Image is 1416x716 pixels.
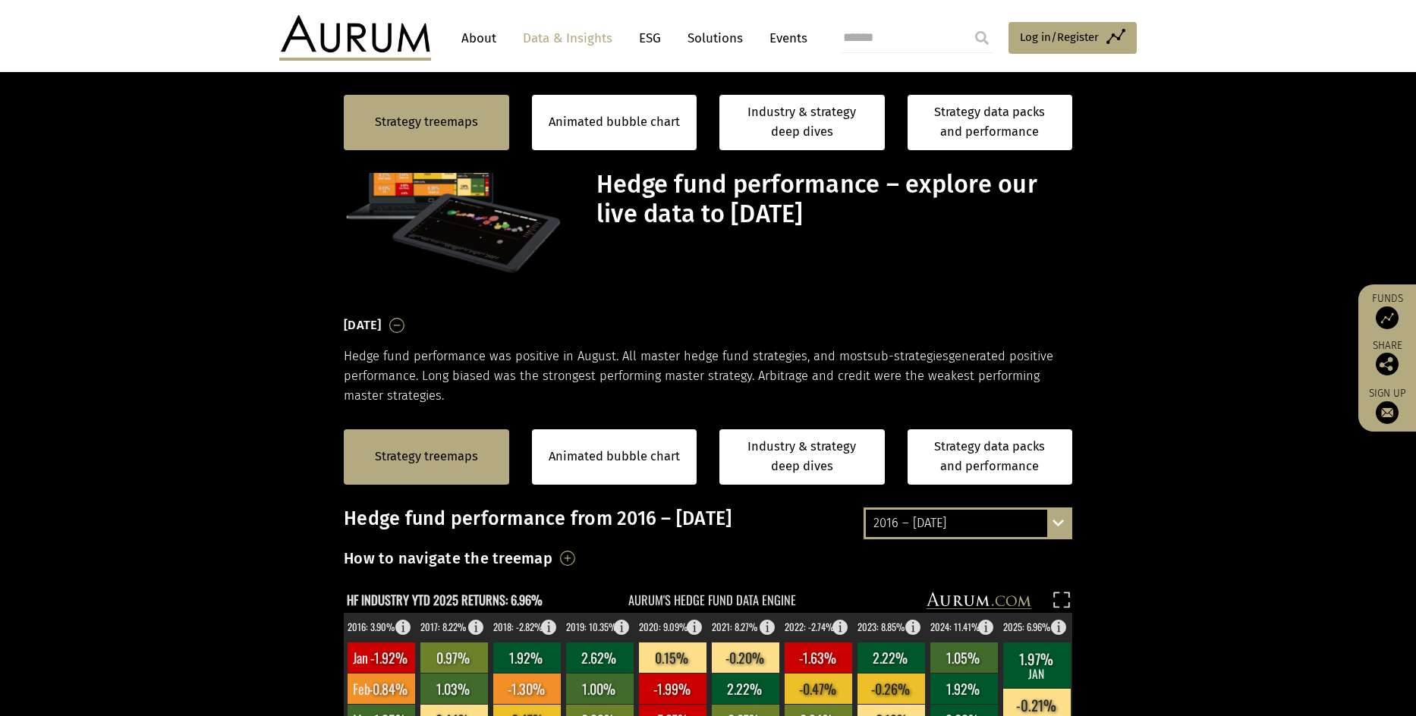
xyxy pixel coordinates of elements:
[454,24,504,52] a: About
[549,112,680,132] a: Animated bubble chart
[1366,387,1408,424] a: Sign up
[1376,306,1399,329] img: Access Funds
[908,429,1073,485] a: Strategy data packs and performance
[631,24,669,52] a: ESG
[719,429,885,485] a: Industry & strategy deep dives
[1020,28,1099,46] span: Log in/Register
[1366,341,1408,375] div: Share
[515,24,620,52] a: Data & Insights
[344,507,1072,530] h3: Hedge fund performance from 2016 – [DATE]
[719,95,885,150] a: Industry & strategy deep dives
[344,347,1072,407] p: Hedge fund performance was positive in August. All master hedge fund strategies, and most generat...
[867,349,949,363] span: sub-strategies
[908,95,1073,150] a: Strategy data packs and performance
[866,510,1070,537] div: 2016 – [DATE]
[1366,292,1408,329] a: Funds
[375,447,478,466] a: Strategy treemaps
[549,447,680,466] a: Animated bubble chart
[1009,22,1137,54] a: Log in/Register
[279,15,431,61] img: Aurum
[1376,353,1399,375] img: Share this post
[680,24,750,52] a: Solutions
[762,24,807,52] a: Events
[344,314,382,337] h3: [DATE]
[596,170,1068,229] h1: Hedge fund performance – explore our live data to [DATE]
[344,545,552,571] h3: How to navigate the treemap
[1376,401,1399,424] img: Sign up to our newsletter
[967,23,997,53] input: Submit
[375,112,478,132] a: Strategy treemaps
